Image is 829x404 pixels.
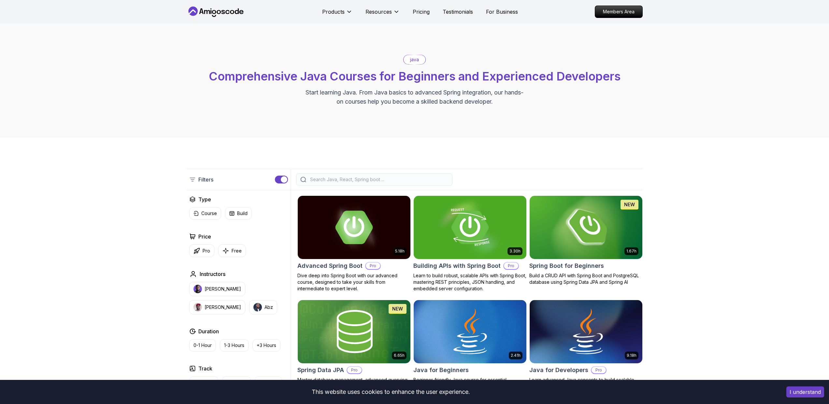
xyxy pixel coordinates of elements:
p: Course [201,210,217,217]
p: 1.67h [626,249,636,254]
button: Free [218,244,246,257]
h2: Building APIs with Spring Boot [413,261,501,270]
img: Spring Boot for Beginners card [530,196,642,259]
p: Dev Ops [259,379,278,386]
p: java [410,56,419,63]
h2: Track [198,365,212,372]
img: Spring Data JPA card [298,300,410,363]
a: Advanced Spring Boot card5.18hAdvanced Spring BootProDive deep into Spring Boot with our advanced... [297,195,411,292]
button: Resources [365,8,400,21]
p: Front End [193,379,214,386]
a: Java for Developers card9.18hJava for DevelopersProLearn advanced Java concepts to build scalable... [529,300,643,390]
p: Learn to build robust, scalable APIs with Spring Boot, mastering REST principles, JSON handling, ... [413,272,527,292]
p: Resources [365,8,392,16]
p: Build [237,210,248,217]
p: NEW [624,201,635,208]
p: [PERSON_NAME] [205,286,241,292]
button: 0-1 Hour [189,339,216,352]
p: Back End [226,379,247,386]
a: Testimonials [443,8,473,16]
p: Pro [203,248,210,254]
p: 6.65h [394,353,405,358]
p: 5.18h [395,249,405,254]
button: Accept cookies [786,386,824,397]
h2: Duration [198,327,219,335]
h2: Spring Boot for Beginners [529,261,604,270]
p: [PERSON_NAME] [205,304,241,310]
p: Products [322,8,345,16]
p: NEW [392,306,403,312]
p: Filters [198,176,213,183]
button: instructor img[PERSON_NAME] [189,282,245,296]
img: instructor img [193,285,202,293]
img: instructor img [193,303,202,311]
a: Spring Boot for Beginners card1.67hNEWSpring Boot for BeginnersBuild a CRUD API with Spring Boot ... [529,195,643,285]
p: Pro [504,263,518,269]
a: Java for Beginners card2.41hJava for BeginnersBeginner-friendly Java course for essential program... [413,300,527,390]
p: Start learning Java. From Java basics to advanced Spring integration, our hands-on courses help y... [305,88,524,106]
p: 0-1 Hour [193,342,212,349]
img: instructor img [253,303,262,311]
p: Dive deep into Spring Boot with our advanced course, designed to take your skills from intermedia... [297,272,411,292]
p: Pro [347,367,362,373]
button: Pro [189,244,214,257]
h2: Instructors [200,270,225,278]
p: Build a CRUD API with Spring Boot and PostgreSQL database using Spring Data JPA and Spring AI [529,272,643,285]
span: Comprehensive Java Courses for Beginners and Experienced Developers [209,69,621,83]
p: Pro [592,367,606,373]
h2: Advanced Spring Boot [297,261,363,270]
button: instructor img[PERSON_NAME] [189,300,245,314]
button: 1-3 Hours [220,339,249,352]
button: Build [225,207,252,220]
button: Products [322,8,352,21]
a: Building APIs with Spring Boot card3.30hBuilding APIs with Spring BootProLearn to build robust, s... [413,195,527,292]
button: +3 Hours [252,339,280,352]
button: Front End [189,376,218,389]
img: Java for Beginners card [414,300,526,363]
a: Members Area [595,6,643,18]
p: Master database management, advanced querying, and expert data handling with ease [297,377,411,390]
h2: Spring Data JPA [297,366,344,375]
img: Advanced Spring Boot card [298,196,410,259]
div: This website uses cookies to enhance the user experience. [5,385,777,399]
h2: Price [198,233,211,240]
a: Pricing [413,8,430,16]
button: Back End [222,376,251,389]
p: Abz [264,304,273,310]
input: Search Java, React, Spring boot ... [309,176,448,183]
p: 2.41h [511,353,521,358]
p: +3 Hours [257,342,276,349]
button: instructor imgAbz [249,300,277,314]
p: 9.18h [627,353,636,358]
button: Dev Ops [255,376,282,389]
h2: Java for Developers [529,366,588,375]
p: Free [232,248,242,254]
a: For Business [486,8,518,16]
button: Course [189,207,221,220]
p: 1-3 Hours [224,342,244,349]
p: Pro [366,263,380,269]
h2: Java for Beginners [413,366,469,375]
img: Java for Developers card [530,300,642,363]
h2: Type [198,195,211,203]
p: 3.30h [509,249,521,254]
img: Building APIs with Spring Boot card [414,196,526,259]
p: Beginner-friendly Java course for essential programming skills and application development [413,377,527,390]
a: Spring Data JPA card6.65hNEWSpring Data JPAProMaster database management, advanced querying, and ... [297,300,411,390]
p: Learn advanced Java concepts to build scalable and maintainable applications. [529,377,643,390]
